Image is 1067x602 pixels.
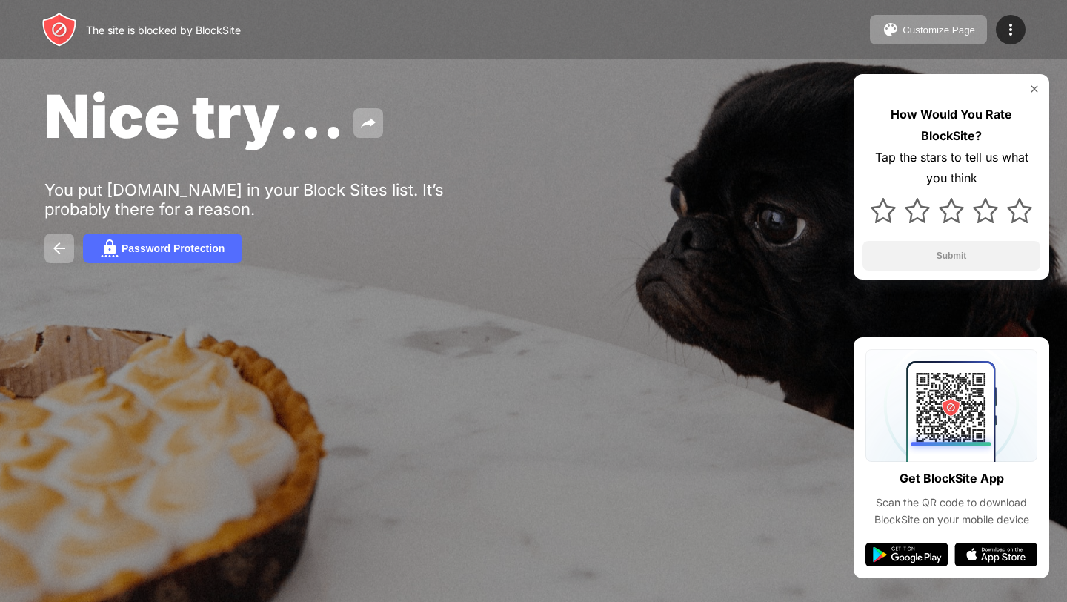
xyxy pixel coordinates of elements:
[862,241,1040,271] button: Submit
[954,543,1037,566] img: app-store.svg
[83,234,242,263] button: Password Protection
[905,198,930,223] img: star.svg
[44,180,502,219] div: You put [DOMAIN_NAME] in your Block Sites list. It’s probably there for a reason.
[86,24,241,36] div: The site is blocked by BlockSite
[865,543,948,566] img: google-play.svg
[50,239,68,257] img: back.svg
[865,494,1037,528] div: Scan the QR code to download BlockSite on your mobile device
[1007,198,1032,223] img: star.svg
[122,242,225,254] div: Password Protection
[41,12,77,47] img: header-logo.svg
[882,21,900,39] img: pallet.svg
[870,15,987,44] button: Customize Page
[865,349,1037,462] img: qrcode.svg
[862,104,1040,147] div: How Would You Rate BlockSite?
[101,239,119,257] img: password.svg
[903,24,975,36] div: Customize Page
[871,198,896,223] img: star.svg
[359,114,377,132] img: share.svg
[1002,21,1020,39] img: menu-icon.svg
[900,468,1004,489] div: Get BlockSite App
[1028,83,1040,95] img: rate-us-close.svg
[939,198,964,223] img: star.svg
[44,80,345,152] span: Nice try...
[862,147,1040,190] div: Tap the stars to tell us what you think
[973,198,998,223] img: star.svg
